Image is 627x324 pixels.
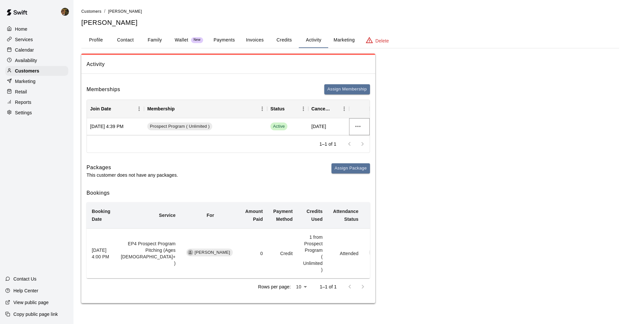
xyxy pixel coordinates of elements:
[144,100,267,118] div: Membership
[15,99,31,105] p: Reports
[134,104,144,114] button: Menu
[5,97,68,107] a: Reports
[15,109,32,116] p: Settings
[60,5,73,18] div: Francisco Gracesqui
[15,26,27,32] p: Home
[5,66,68,76] a: Customers
[81,32,619,48] div: basic tabs example
[369,249,495,256] div: Julio ( Ricky ) Eusebio[PERSON_NAME] ( [PERSON_NAME] ) [PERSON_NAME]
[15,89,27,95] p: Retail
[307,209,323,222] b: Credits Used
[81,8,102,14] a: Customers
[92,209,110,222] b: Booking Date
[108,9,142,14] span: [PERSON_NAME]
[90,100,111,118] div: Join Date
[245,209,263,222] b: Amount Paid
[331,163,370,173] button: Assign Package
[13,299,49,306] p: View public page
[111,104,120,113] button: Sort
[270,100,285,118] div: Status
[87,163,178,172] h6: Packages
[187,250,193,255] div: Joey Evangelista
[147,123,212,130] span: Prospect Program ( Unlimited )
[240,229,268,279] td: 0
[270,122,287,130] span: Active
[87,189,370,197] h6: Bookings
[87,60,370,69] span: Activity
[147,100,175,118] div: Membership
[15,47,34,53] p: Calendar
[319,141,336,147] p: 1–1 of 1
[258,283,291,290] p: Rows per page:
[312,100,330,118] div: Cancel Date
[15,78,36,85] p: Marketing
[81,32,111,48] button: Profile
[5,45,68,55] a: Calendar
[61,8,69,16] img: Francisco Gracesqui
[273,209,293,222] b: Payment Method
[320,283,337,290] p: 1–1 of 1
[81,8,619,15] nav: breadcrumb
[240,32,269,48] button: Invoices
[328,32,360,48] button: Marketing
[87,118,144,135] div: [DATE] 4:39 PM
[13,276,37,282] p: Contact Us
[207,213,214,218] b: For
[175,37,188,43] p: Wallet
[81,18,619,27] h5: [PERSON_NAME]
[330,104,339,113] button: Sort
[267,100,308,118] div: Status
[5,108,68,118] a: Settings
[15,36,33,43] p: Services
[268,229,298,279] td: Credit
[13,311,58,317] p: Copy public page link
[208,32,240,48] button: Payments
[298,104,308,114] button: Menu
[333,209,359,222] b: Attendance Status
[299,32,328,48] button: Activity
[191,38,203,42] span: New
[5,24,68,34] a: Home
[147,122,214,130] a: Prospect Program ( Unlimited )
[159,213,176,218] b: Service
[87,229,116,279] th: [DATE] 4:00 PM
[293,282,309,292] div: 10
[328,229,364,279] td: Attended
[81,9,102,14] span: Customers
[312,123,326,130] span: [DATE]
[5,35,68,44] a: Services
[175,104,184,113] button: Sort
[257,104,267,114] button: Menu
[269,32,299,48] button: Credits
[308,100,349,118] div: Cancel Date
[104,8,105,15] li: /
[324,84,370,94] button: Assign Membership
[5,87,68,97] a: Retail
[87,100,144,118] div: Join Date
[87,202,502,278] table: simple table
[270,123,287,130] span: Active
[5,76,68,86] a: Marketing
[15,57,37,64] p: Availability
[298,229,328,279] td: 1 from Prospect Program ( Unlimited )
[87,85,120,94] h6: Memberships
[352,121,363,132] button: more actions
[15,68,39,74] p: Customers
[140,32,169,48] button: Family
[5,56,68,65] a: Availability
[192,250,233,256] span: [PERSON_NAME]
[339,104,349,114] button: Menu
[87,172,178,178] p: This customer does not have any packages.
[111,32,140,48] button: Contact
[13,287,38,294] p: Help Center
[376,38,389,44] p: Delete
